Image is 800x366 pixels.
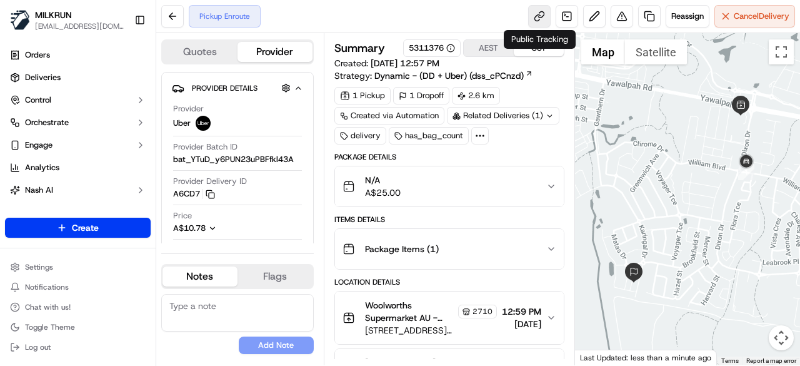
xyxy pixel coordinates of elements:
[447,107,559,125] div: Related Deliveries (1)
[581,39,625,64] button: Show street map
[173,188,215,200] button: A6CD7
[334,69,533,82] div: Strategy:
[746,357,796,364] a: Report a map error
[173,118,191,129] span: Uber
[5,158,151,178] a: Analytics
[25,49,50,61] span: Orders
[502,318,541,330] span: [DATE]
[25,262,53,272] span: Settings
[173,223,283,234] button: A$10.78
[666,5,709,28] button: Reassign
[25,322,75,332] span: Toggle Theme
[5,135,151,155] button: Engage
[334,152,564,162] div: Package Details
[173,176,247,187] span: Provider Delivery ID
[504,30,576,49] div: Public Tracking
[334,277,564,287] div: Location Details
[374,69,524,82] span: Dynamic - (DD + Uber) (dss_cPCnzd)
[334,127,386,145] div: delivery
[5,90,151,110] button: Control
[452,87,500,104] div: 2.6 km
[365,186,401,199] span: A$25.00
[335,292,564,344] button: Woolworths Supermarket AU - Pimpama Store Manager2710[STREET_ADDRESS][PERSON_NAME][PERSON_NAME]12...
[334,107,444,125] a: Created via Automation
[5,338,151,356] button: Log out
[371,58,439,69] span: [DATE] 12:57 PM
[25,342,51,352] span: Log out
[365,299,456,324] span: Woolworths Supermarket AU - Pimpama Store Manager
[409,43,455,54] button: 5311376
[5,218,151,238] button: Create
[5,113,151,133] button: Orchestrate
[25,117,69,128] span: Orchestrate
[72,221,99,234] span: Create
[25,302,71,312] span: Chat with us!
[334,43,385,54] h3: Summary
[172,78,303,98] button: Provider Details
[714,5,795,28] button: CancelDelivery
[5,278,151,296] button: Notifications
[334,215,564,225] div: Items Details
[335,166,564,206] button: N/AA$25.00
[738,164,754,180] div: 1
[25,94,51,106] span: Control
[173,223,206,233] span: A$10.78
[162,42,237,62] button: Quotes
[25,282,69,292] span: Notifications
[464,40,514,56] button: AEST
[365,243,439,255] span: Package Items ( 1 )
[575,350,717,365] div: Last Updated: less than a minute ago
[25,185,53,196] span: Nash AI
[35,21,124,31] button: [EMAIL_ADDRESS][DOMAIN_NAME]
[5,203,151,223] a: Product Catalog
[374,69,533,82] a: Dynamic - (DD + Uber) (dss_cPCnzd)
[196,116,211,131] img: uber-new-logo.jpeg
[35,9,72,21] button: MILKRUN
[10,10,30,30] img: MILKRUN
[173,210,192,221] span: Price
[173,141,237,153] span: Provider Batch ID
[25,140,52,151] span: Engage
[5,298,151,316] button: Chat with us!
[578,349,619,365] a: Open this area in Google Maps (opens a new window)
[393,87,449,104] div: 1 Dropoff
[365,324,497,337] span: [STREET_ADDRESS][PERSON_NAME][PERSON_NAME]
[5,318,151,336] button: Toggle Theme
[5,45,151,65] a: Orders
[173,103,204,114] span: Provider
[472,307,492,317] span: 2710
[335,229,564,269] button: Package Items (1)
[769,39,794,64] button: Toggle fullscreen view
[5,68,151,88] a: Deliveries
[5,5,129,35] button: MILKRUNMILKRUN[EMAIL_ADDRESS][DOMAIN_NAME]
[162,267,237,287] button: Notes
[365,174,401,186] span: N/A
[25,162,59,173] span: Analytics
[721,357,739,364] a: Terms (opens in new tab)
[389,127,469,145] div: has_bag_count
[671,11,704,22] span: Reassign
[334,57,439,69] span: Created:
[578,349,619,365] img: Google
[173,154,294,165] span: bat_YTuD_y6PUN23uPBFfkl43A
[5,180,151,200] button: Nash AI
[334,87,391,104] div: 1 Pickup
[625,39,687,64] button: Show satellite imagery
[734,11,789,22] span: Cancel Delivery
[237,267,312,287] button: Flags
[237,42,312,62] button: Provider
[769,325,794,350] button: Map camera controls
[502,305,541,318] span: 12:59 PM
[25,72,61,83] span: Deliveries
[192,83,257,93] span: Provider Details
[25,207,85,218] span: Product Catalog
[5,258,151,276] button: Settings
